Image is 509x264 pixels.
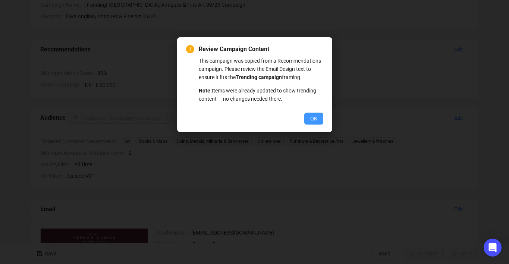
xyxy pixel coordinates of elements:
[199,57,323,81] p: This campaign was copied from a Recommendations campaign. Please review the Email Design text to ...
[199,45,323,54] span: Review Campaign Content
[199,87,323,103] p: Items were already updated to show trending content — no changes needed there.
[186,45,194,53] span: exclamation-circle
[304,113,323,125] button: OK
[484,239,502,257] div: Open Intercom Messenger
[199,88,212,94] strong: Note:
[236,74,282,80] strong: Trending campaign
[310,114,317,123] span: OK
